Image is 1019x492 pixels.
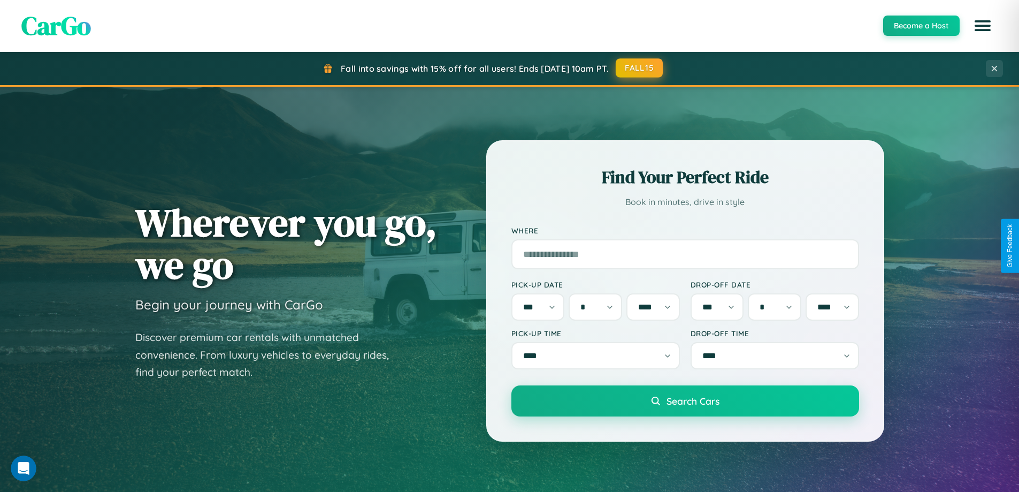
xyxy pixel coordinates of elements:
[511,385,859,417] button: Search Cars
[511,280,680,289] label: Pick-up Date
[135,329,403,381] p: Discover premium car rentals with unmatched convenience. From luxury vehicles to everyday rides, ...
[135,201,437,286] h1: Wherever you go, we go
[511,194,859,210] p: Book in minutes, drive in style
[1006,224,1014,268] div: Give Feedback
[135,297,323,313] h3: Begin your journey with CarGo
[666,395,719,407] span: Search Cars
[616,58,663,78] button: FALL15
[511,165,859,189] h2: Find Your Perfect Ride
[21,8,91,43] span: CarGo
[968,11,998,41] button: Open menu
[511,329,680,338] label: Pick-up Time
[341,63,609,74] span: Fall into savings with 15% off for all users! Ends [DATE] 10am PT.
[691,329,859,338] label: Drop-off Time
[11,456,36,481] iframe: Intercom live chat
[883,16,960,36] button: Become a Host
[691,280,859,289] label: Drop-off Date
[511,226,859,235] label: Where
